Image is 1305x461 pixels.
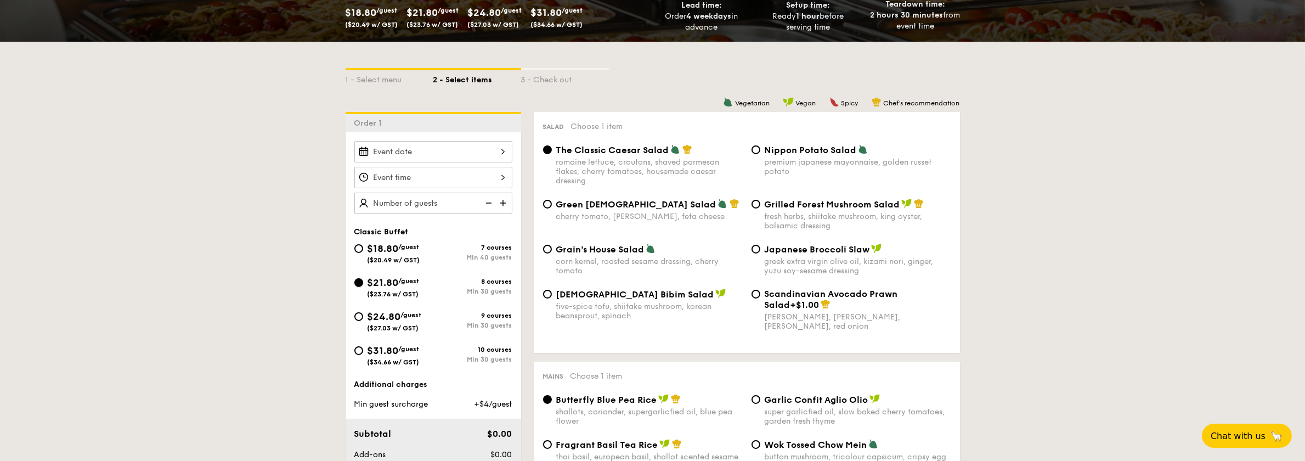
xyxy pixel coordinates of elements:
input: Event date [354,141,512,162]
button: Chat with us🦙 [1202,424,1292,448]
span: $21.80 [368,277,399,289]
strong: 1 hour [796,12,820,21]
div: Min 30 guests [433,288,512,295]
input: Japanese Broccoli Slawgreek extra virgin olive oil, kizami nori, ginger, yuzu soy-sesame dressing [752,245,760,254]
img: icon-vegetarian.fe4039eb.svg [646,244,656,254]
div: greek extra virgin olive oil, kizami nori, ginger, yuzu soy-sesame dressing [765,257,951,276]
img: icon-vegan.f8ff3823.svg [901,199,912,209]
div: 7 courses [433,244,512,251]
input: Grilled Forest Mushroom Saladfresh herbs, shiitake mushroom, king oyster, balsamic dressing [752,200,760,209]
span: /guest [377,7,398,14]
span: Green [DEMOGRAPHIC_DATA] Salad [556,199,716,210]
span: Classic Buffet [354,227,409,237]
img: icon-vegan.f8ff3823.svg [869,394,880,404]
div: 3 - Check out [521,70,609,86]
input: Green [DEMOGRAPHIC_DATA] Saladcherry tomato, [PERSON_NAME], feta cheese [543,200,552,209]
img: icon-vegan.f8ff3823.svg [783,97,794,107]
span: Grilled Forest Mushroom Salad [765,199,900,210]
input: [DEMOGRAPHIC_DATA] Bibim Saladfive-spice tofu, shiitake mushroom, korean beansprout, spinach [543,290,552,299]
input: $21.80/guest($23.76 w/ GST)8 coursesMin 30 guests [354,278,363,287]
input: $24.80/guest($27.03 w/ GST)9 coursesMin 30 guests [354,312,363,321]
div: super garlicfied oil, slow baked cherry tomatoes, garden fresh thyme [765,407,951,426]
span: Wok Tossed Chow Mein [765,440,867,450]
span: 🦙 [1270,430,1283,442]
input: $18.80/guest($20.49 w/ GST)7 coursesMin 40 guests [354,244,363,253]
span: Subtotal [354,429,392,439]
span: $0.00 [487,429,512,439]
span: Chef's recommendation [884,99,960,107]
img: icon-vegetarian.fe4039eb.svg [858,144,868,154]
span: $24.80 [468,7,501,19]
div: 1 - Select menu [346,70,433,86]
img: icon-spicy.37a8142b.svg [829,97,839,107]
span: Choose 1 item [571,122,623,131]
span: Order 1 [354,119,387,128]
img: icon-vegetarian.fe4039eb.svg [670,144,680,154]
span: Spicy [841,99,858,107]
input: $31.80/guest($34.66 w/ GST)10 coursesMin 30 guests [354,346,363,355]
div: five-spice tofu, shiitake mushroom, korean beansprout, spinach [556,302,743,321]
span: Japanese Broccoli Slaw [765,244,870,255]
div: corn kernel, roasted sesame dressing, cherry tomato [556,257,743,276]
span: ($34.66 w/ GST) [531,21,583,29]
span: ($27.03 w/ GST) [368,324,419,332]
input: Butterfly Blue Pea Riceshallots, coriander, supergarlicfied oil, blue pea flower [543,395,552,404]
span: $18.80 [346,7,377,19]
span: $31.80 [368,345,399,357]
input: Grain's House Saladcorn kernel, roasted sesame dressing, cherry tomato [543,245,552,254]
img: icon-vegan.f8ff3823.svg [659,439,670,449]
span: +$4/guest [474,400,512,409]
span: /guest [399,243,420,251]
img: icon-chef-hat.a58ddaea.svg [682,144,692,154]
div: premium japanese mayonnaise, golden russet potato [765,158,951,176]
span: ($34.66 w/ GST) [368,358,420,366]
span: $18.80 [368,243,399,255]
span: Butterfly Blue Pea Rice [556,395,657,405]
span: Min guest surcharge [354,400,428,409]
input: Wok Tossed Chow Meinbutton mushroom, tricolour capsicum, cripsy egg noodle, kikkoman, super garli... [752,440,760,449]
div: 2 - Select items [433,70,521,86]
div: Min 40 guests [433,254,512,261]
span: ($23.76 w/ GST) [407,21,459,29]
div: Min 30 guests [433,322,512,329]
span: Add-ons [354,450,386,459]
span: Vegan [796,99,816,107]
span: Mains [543,373,564,380]
span: Setup time: [787,1,831,10]
span: ($23.76 w/ GST) [368,290,419,298]
div: Min 30 guests [433,356,512,363]
div: 8 courses [433,278,512,285]
span: $21.80 [407,7,438,19]
input: Number of guests [354,193,512,214]
span: Choose 1 item [570,372,623,381]
img: icon-chef-hat.a58ddaea.svg [672,439,682,449]
div: shallots, coriander, supergarlicfied oil, blue pea flower [556,407,743,426]
span: Garlic Confit Aglio Olio [765,395,868,405]
span: Scandinavian Avocado Prawn Salad [765,289,898,310]
span: /guest [438,7,459,14]
input: Garlic Confit Aglio Oliosuper garlicfied oil, slow baked cherry tomatoes, garden fresh thyme [752,395,760,404]
span: /guest [562,7,583,14]
span: Chat with us [1211,431,1266,441]
span: $0.00 [490,450,512,459]
img: icon-reduce.1d2dbef1.svg [479,193,496,213]
input: Nippon Potato Saladpremium japanese mayonnaise, golden russet potato [752,145,760,154]
span: Lead time: [681,1,722,10]
input: Event time [354,167,512,188]
span: ($27.03 w/ GST) [468,21,519,29]
span: ($20.49 w/ GST) [346,21,398,29]
img: icon-chef-hat.a58ddaea.svg [821,299,831,309]
span: Nippon Potato Salad [765,145,857,155]
img: icon-chef-hat.a58ddaea.svg [872,97,882,107]
span: Salad [543,123,564,131]
div: Ready before serving time [759,11,857,33]
div: [PERSON_NAME], [PERSON_NAME], [PERSON_NAME], red onion [765,312,951,331]
div: Order in advance [653,11,751,33]
div: from event time [866,10,964,32]
img: icon-vegan.f8ff3823.svg [715,289,726,299]
span: Vegetarian [735,99,770,107]
div: 9 courses [433,312,512,319]
span: /guest [399,345,420,353]
input: Scandinavian Avocado Prawn Salad+$1.00[PERSON_NAME], [PERSON_NAME], [PERSON_NAME], red onion [752,290,760,299]
img: icon-add.58712e84.svg [496,193,512,213]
